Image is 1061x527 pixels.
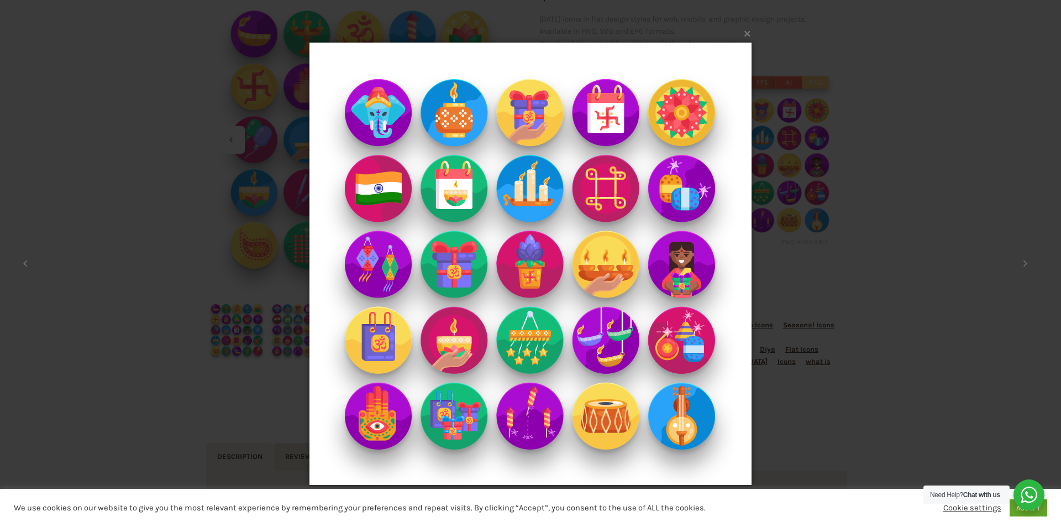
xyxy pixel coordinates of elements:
div: 2 / 2 [738,487,752,497]
div: We use cookies on our website to give you the most relevant experience by remembering your prefer... [14,503,737,513]
span: Need Help? [930,491,1000,499]
img: Diwali Icons [309,20,752,507]
button: × [313,20,755,45]
a: ACCEPT [1010,499,1047,516]
strong: Chat with us [963,491,1000,499]
a: Cookie settings [943,503,1001,513]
